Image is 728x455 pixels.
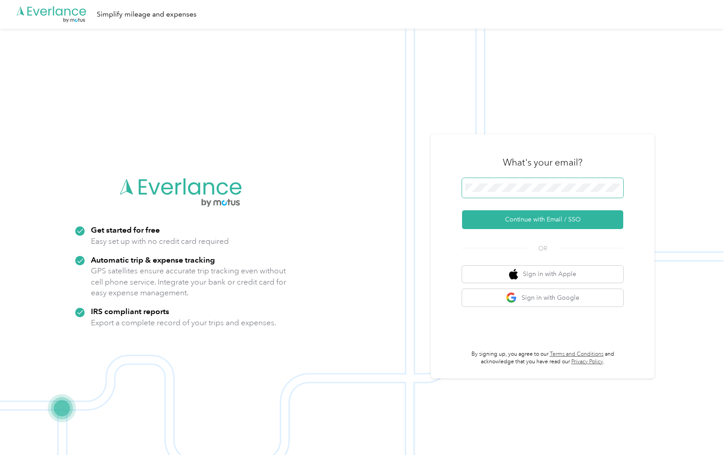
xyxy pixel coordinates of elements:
p: GPS satellites ensure accurate trip tracking even without cell phone service. Integrate your bank... [91,265,287,298]
p: By signing up, you agree to our and acknowledge that you have read our . [462,350,623,366]
span: OR [527,244,558,253]
strong: Get started for free [91,225,160,234]
p: Easy set up with no credit card required [91,236,229,247]
h3: What's your email? [503,156,582,169]
img: google logo [506,292,517,303]
p: Export a complete record of your trips and expenses. [91,317,276,328]
a: Privacy Policy [571,358,603,365]
img: apple logo [509,269,518,280]
strong: Automatic trip & expense tracking [91,255,215,264]
a: Terms and Conditions [550,351,604,357]
button: apple logoSign in with Apple [462,266,623,283]
button: Continue with Email / SSO [462,210,623,229]
div: Simplify mileage and expenses [97,9,197,20]
strong: IRS compliant reports [91,306,169,316]
button: google logoSign in with Google [462,289,623,306]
